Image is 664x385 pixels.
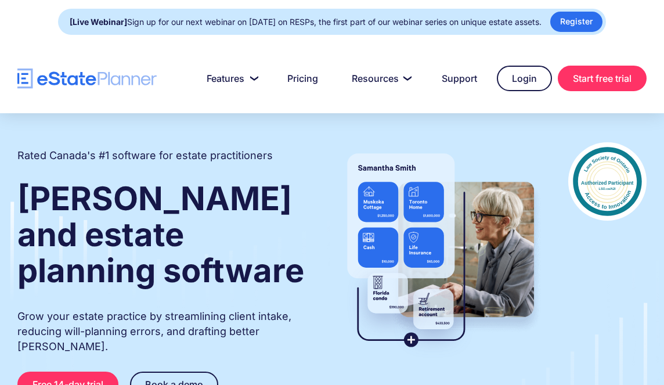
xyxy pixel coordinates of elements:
[193,67,268,90] a: Features
[336,142,545,359] img: estate planner showing wills to their clients, using eState Planner, a leading estate planning so...
[70,17,127,27] strong: [Live Webinar]
[428,67,491,90] a: Support
[17,148,273,163] h2: Rated Canada's #1 software for estate practitioners
[550,12,602,32] a: Register
[70,14,542,30] div: Sign up for our next webinar on [DATE] on RESPs, the first part of our webinar series on unique e...
[273,67,332,90] a: Pricing
[17,309,313,354] p: Grow your estate practice by streamlining client intake, reducing will-planning errors, and draft...
[558,66,647,91] a: Start free trial
[497,66,552,91] a: Login
[338,67,422,90] a: Resources
[17,179,304,290] strong: [PERSON_NAME] and estate planning software
[17,69,157,89] a: home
